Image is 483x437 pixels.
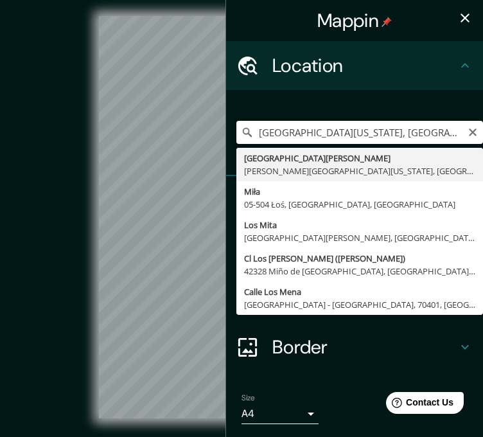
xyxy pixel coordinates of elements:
[317,9,392,32] h4: Mappin
[244,219,475,231] div: Los Mita
[241,393,255,404] label: Size
[244,152,475,165] div: [GEOGRAPHIC_DATA][PERSON_NAME]
[272,54,457,77] h4: Location
[226,176,483,225] div: Pins
[244,185,475,198] div: Miła
[369,387,469,423] iframe: Help widget launcher
[468,125,478,138] button: Clear
[244,265,475,278] div: 42328 Miño de [GEOGRAPHIC_DATA], [GEOGRAPHIC_DATA], [GEOGRAPHIC_DATA]
[226,274,483,323] div: Layout
[226,323,483,371] div: Border
[236,121,483,144] input: Pick your city or area
[226,225,483,274] div: Style
[272,335,457,359] h4: Border
[99,16,383,418] canvas: Map
[244,298,475,311] div: [GEOGRAPHIC_DATA] - [GEOGRAPHIC_DATA], 70401, [GEOGRAPHIC_DATA]
[244,231,475,244] div: [GEOGRAPHIC_DATA][PERSON_NAME], [GEOGRAPHIC_DATA][PERSON_NAME], [GEOGRAPHIC_DATA]
[382,17,392,27] img: pin-icon.png
[226,41,483,90] div: Location
[244,165,475,177] div: [PERSON_NAME][GEOGRAPHIC_DATA][US_STATE], [GEOGRAPHIC_DATA]
[244,198,475,211] div: 05-504 Łoś, [GEOGRAPHIC_DATA], [GEOGRAPHIC_DATA]
[244,252,475,265] div: Cl Los [PERSON_NAME] ([PERSON_NAME])
[241,404,319,424] div: A4
[244,285,475,298] div: Calle Los Mena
